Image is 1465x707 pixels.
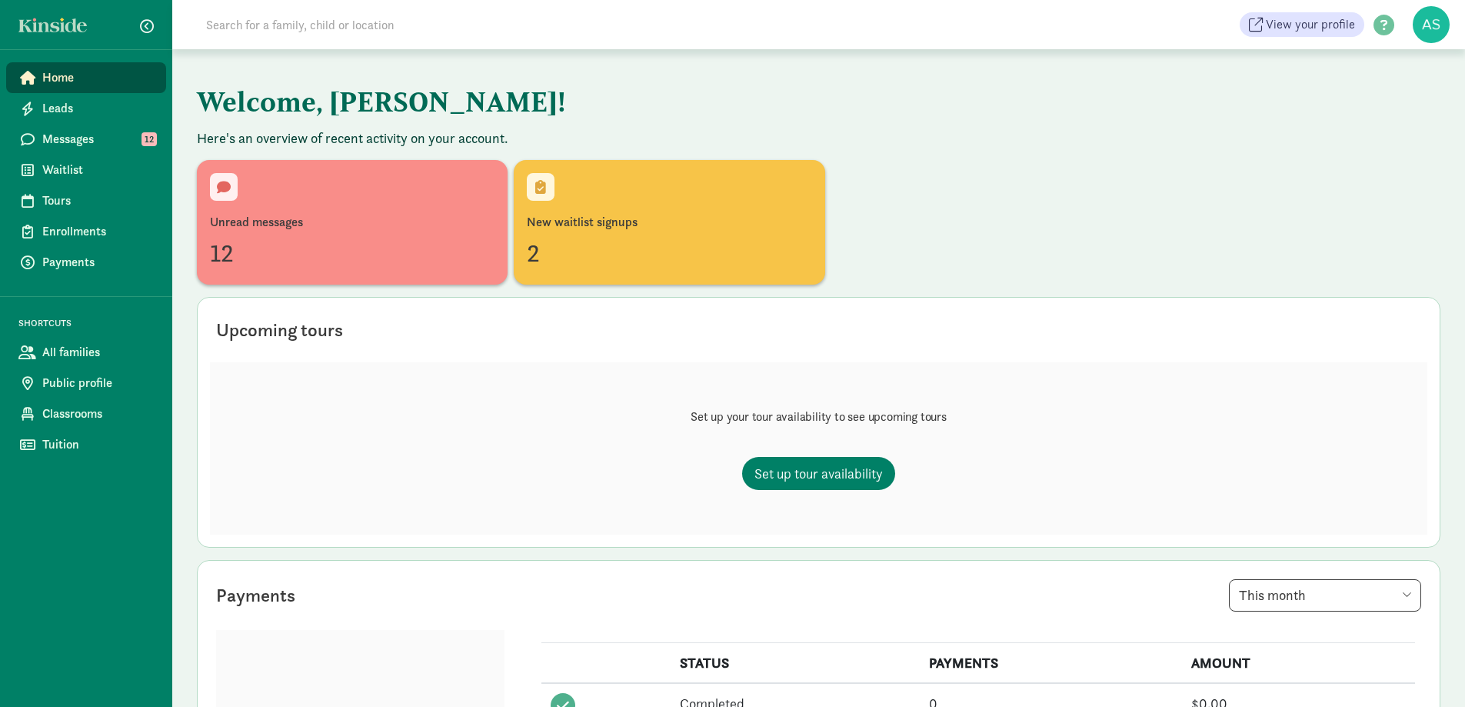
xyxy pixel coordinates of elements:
[197,9,628,40] input: Search for a family, child or location
[920,643,1183,684] th: PAYMENTS
[691,408,947,426] p: Set up your tour availability to see upcoming tours
[1182,643,1415,684] th: AMOUNT
[1266,15,1355,34] span: View your profile
[6,216,166,247] a: Enrollments
[6,399,166,429] a: Classrooms
[42,253,154,272] span: Payments
[197,74,958,129] h1: Welcome, [PERSON_NAME]!
[216,316,343,344] div: Upcoming tours
[42,130,154,148] span: Messages
[42,343,154,362] span: All families
[210,235,494,272] div: 12
[527,213,811,232] div: New waitlist signups
[6,185,166,216] a: Tours
[42,222,154,241] span: Enrollments
[42,99,154,118] span: Leads
[671,643,920,684] th: STATUS
[6,124,166,155] a: Messages 12
[527,235,811,272] div: 2
[197,129,1440,148] p: Here's an overview of recent activity on your account.
[6,429,166,460] a: Tuition
[514,160,824,285] a: New waitlist signups2
[42,374,154,392] span: Public profile
[6,337,166,368] a: All families
[42,68,154,87] span: Home
[210,213,494,232] div: Unread messages
[6,93,166,124] a: Leads
[42,192,154,210] span: Tours
[216,582,295,609] div: Payments
[6,155,166,185] a: Waitlist
[42,435,154,454] span: Tuition
[197,160,508,285] a: Unread messages12
[1240,12,1364,37] a: View your profile
[6,368,166,399] a: Public profile
[6,62,166,93] a: Home
[6,247,166,278] a: Payments
[742,457,895,490] a: Set up tour availability
[142,132,157,146] span: 12
[42,161,154,179] span: Waitlist
[42,405,154,423] span: Classrooms
[754,463,883,484] span: Set up tour availability
[1388,633,1465,707] iframe: Chat Widget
